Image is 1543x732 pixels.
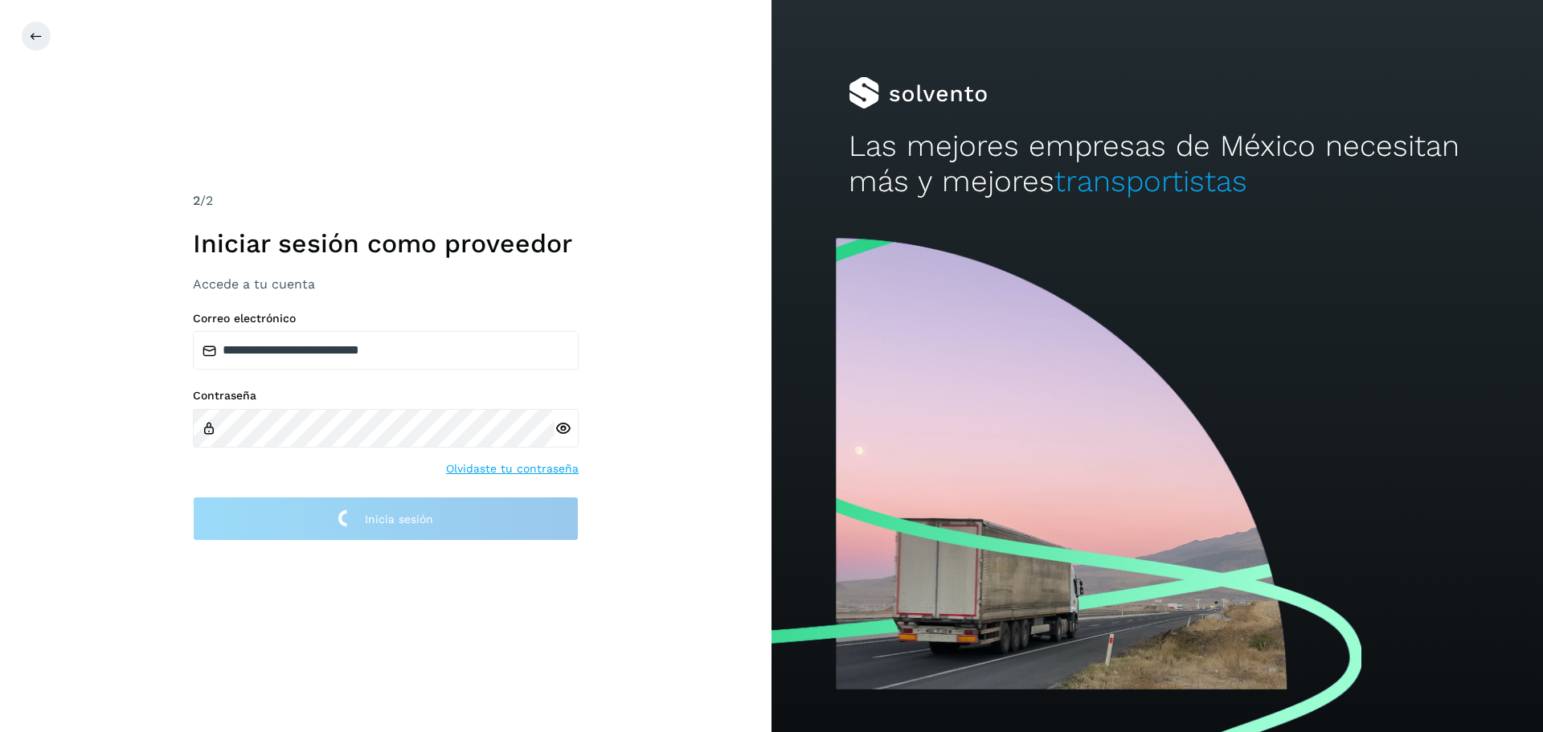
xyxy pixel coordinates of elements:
button: Inicia sesión [193,497,579,541]
h1: Iniciar sesión como proveedor [193,228,579,259]
span: transportistas [1054,164,1247,198]
span: 2 [193,193,200,208]
div: /2 [193,191,579,211]
span: Inicia sesión [365,513,433,525]
h3: Accede a tu cuenta [193,276,579,292]
label: Correo electrónico [193,312,579,325]
a: Olvidaste tu contraseña [446,460,579,477]
label: Contraseña [193,389,579,403]
h2: Las mejores empresas de México necesitan más y mejores [849,129,1466,200]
